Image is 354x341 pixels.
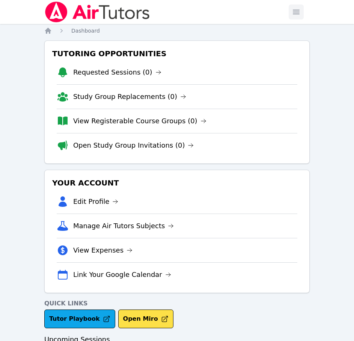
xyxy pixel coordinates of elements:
[73,221,174,231] a: Manage Air Tutors Subjects
[118,310,173,328] button: Open Miro
[73,67,161,78] a: Requested Sessions (0)
[73,245,133,256] a: View Expenses
[71,28,100,34] span: Dashboard
[73,91,186,102] a: Study Group Replacements (0)
[44,299,310,308] h4: Quick Links
[73,140,194,151] a: Open Study Group Invitations (0)
[73,196,119,207] a: Edit Profile
[71,27,100,34] a: Dashboard
[44,27,310,34] nav: Breadcrumb
[73,116,206,126] a: View Registerable Course Groups (0)
[44,1,151,22] img: Air Tutors
[73,269,171,280] a: Link Your Google Calendar
[51,47,303,60] h3: Tutoring Opportunities
[51,176,303,190] h3: Your Account
[44,310,115,328] a: Tutor Playbook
